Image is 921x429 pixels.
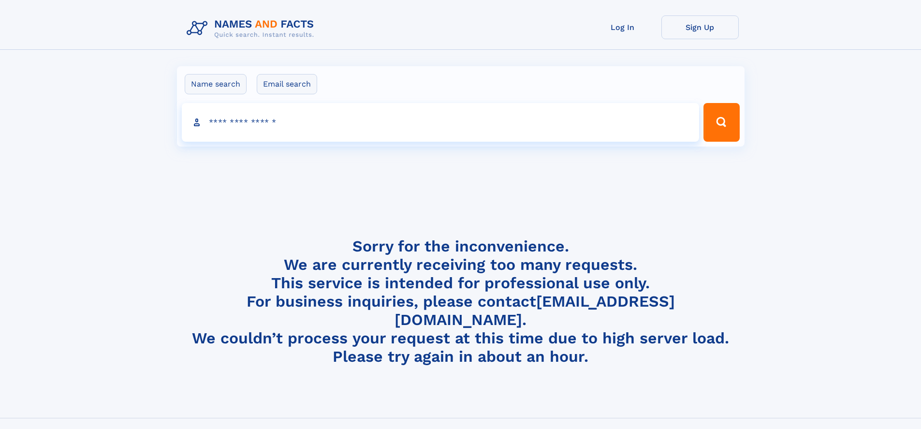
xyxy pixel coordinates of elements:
[584,15,661,39] a: Log In
[183,237,739,366] h4: Sorry for the inconvenience. We are currently receiving too many requests. This service is intend...
[183,15,322,42] img: Logo Names and Facts
[182,103,700,142] input: search input
[185,74,247,94] label: Name search
[395,292,675,329] a: [EMAIL_ADDRESS][DOMAIN_NAME]
[257,74,317,94] label: Email search
[661,15,739,39] a: Sign Up
[703,103,739,142] button: Search Button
